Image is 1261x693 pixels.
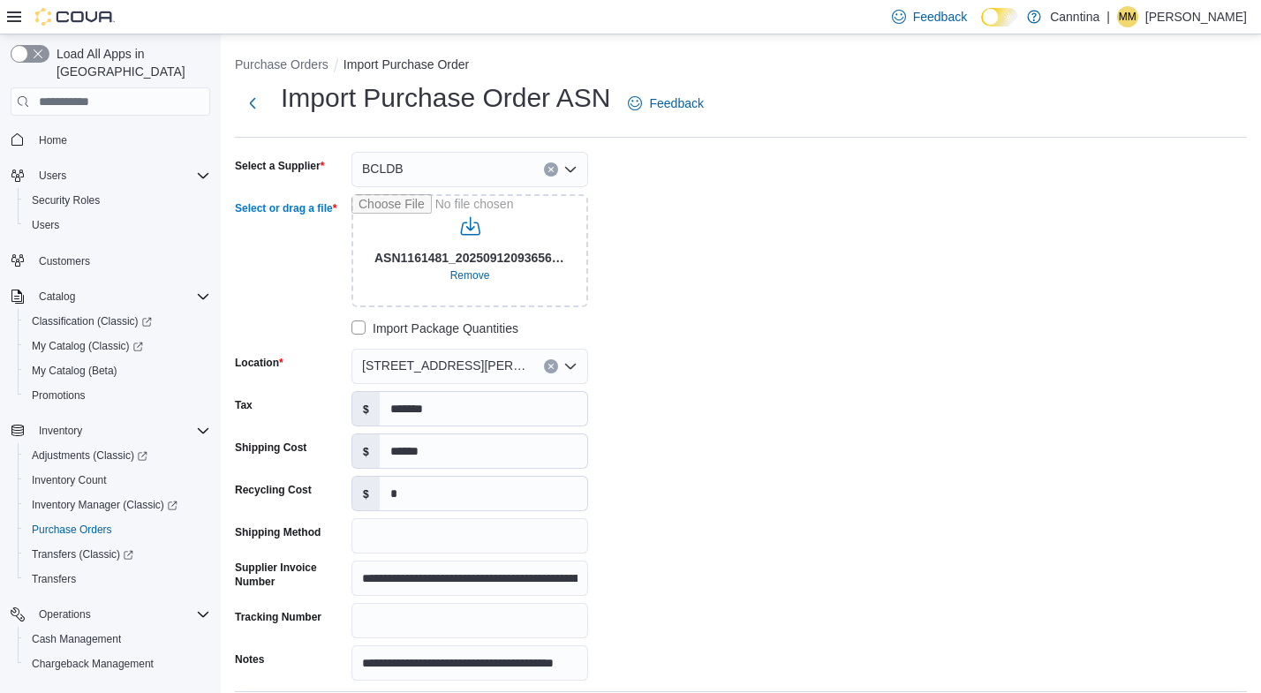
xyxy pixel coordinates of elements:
[32,448,147,463] span: Adjustments (Classic)
[352,434,380,468] label: $
[235,398,253,412] label: Tax
[25,360,125,381] a: My Catalog (Beta)
[18,567,217,591] button: Transfers
[32,364,117,378] span: My Catalog (Beta)
[362,158,404,179] span: BCLDB
[32,473,107,487] span: Inventory Count
[235,159,324,173] label: Select a Supplier
[32,420,210,441] span: Inventory
[1050,6,1099,27] p: Canntina
[18,443,217,468] a: Adjustments (Classic)
[18,188,217,213] button: Security Roles
[32,130,74,151] a: Home
[235,525,321,539] label: Shipping Method
[25,311,159,332] a: Classification (Classic)
[32,339,143,353] span: My Catalog (Classic)
[32,547,133,561] span: Transfers (Classic)
[25,335,150,357] a: My Catalog (Classic)
[235,441,306,455] label: Shipping Cost
[352,392,380,426] label: $
[4,126,217,152] button: Home
[1145,6,1247,27] p: [PERSON_NAME]
[981,26,982,27] span: Dark Mode
[32,572,76,586] span: Transfers
[25,569,210,590] span: Transfers
[32,420,89,441] button: Inventory
[32,218,59,232] span: Users
[4,163,217,188] button: Users
[32,286,82,307] button: Catalog
[235,356,283,370] label: Location
[32,250,210,272] span: Customers
[25,190,107,211] a: Security Roles
[450,268,490,282] span: Remove
[25,311,210,332] span: Classification (Classic)
[32,498,177,512] span: Inventory Manager (Classic)
[235,483,312,497] label: Recycling Cost
[32,523,112,537] span: Purchase Orders
[563,359,578,373] button: Open list of options
[32,128,210,150] span: Home
[25,519,119,540] a: Purchase Orders
[32,604,98,625] button: Operations
[39,254,90,268] span: Customers
[18,309,217,334] a: Classification (Classic)
[443,265,497,286] button: Clear selected files
[25,190,210,211] span: Security Roles
[4,418,217,443] button: Inventory
[18,542,217,567] a: Transfers (Classic)
[4,602,217,627] button: Operations
[18,383,217,408] button: Promotions
[981,8,1018,26] input: Dark Mode
[32,632,121,646] span: Cash Management
[25,494,185,516] a: Inventory Manager (Classic)
[32,604,210,625] span: Operations
[39,290,75,304] span: Catalog
[18,493,217,517] a: Inventory Manager (Classic)
[35,8,115,26] img: Cova
[25,653,210,674] span: Chargeback Management
[1117,6,1138,27] div: Morgan Meredith
[18,358,217,383] button: My Catalog (Beta)
[544,162,558,177] button: Clear input
[32,165,210,186] span: Users
[913,8,967,26] span: Feedback
[235,561,344,589] label: Supplier Invoice Number
[25,445,155,466] a: Adjustments (Classic)
[351,318,518,339] label: Import Package Quantities
[32,314,152,328] span: Classification (Classic)
[235,56,1247,77] nav: An example of EuiBreadcrumbs
[25,470,210,491] span: Inventory Count
[39,169,66,183] span: Users
[18,517,217,542] button: Purchase Orders
[18,468,217,493] button: Inventory Count
[25,215,66,236] a: Users
[18,334,217,358] a: My Catalog (Classic)
[563,162,578,177] button: Open list of options
[25,544,140,565] a: Transfers (Classic)
[32,193,100,207] span: Security Roles
[18,652,217,676] button: Chargeback Management
[25,215,210,236] span: Users
[1119,6,1136,27] span: MM
[352,477,380,510] label: $
[25,629,210,650] span: Cash Management
[25,470,114,491] a: Inventory Count
[39,133,67,147] span: Home
[49,45,210,80] span: Load All Apps in [GEOGRAPHIC_DATA]
[25,335,210,357] span: My Catalog (Classic)
[25,445,210,466] span: Adjustments (Classic)
[25,629,128,650] a: Cash Management
[362,355,526,376] span: [STREET_ADDRESS][PERSON_NAME]
[25,544,210,565] span: Transfers (Classic)
[235,57,328,72] button: Purchase Orders
[235,610,321,624] label: Tracking Number
[621,86,710,121] a: Feedback
[344,57,469,72] button: Import Purchase Order
[649,94,703,112] span: Feedback
[32,286,210,307] span: Catalog
[25,494,210,516] span: Inventory Manager (Classic)
[25,385,93,406] a: Promotions
[4,284,217,309] button: Catalog
[25,385,210,406] span: Promotions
